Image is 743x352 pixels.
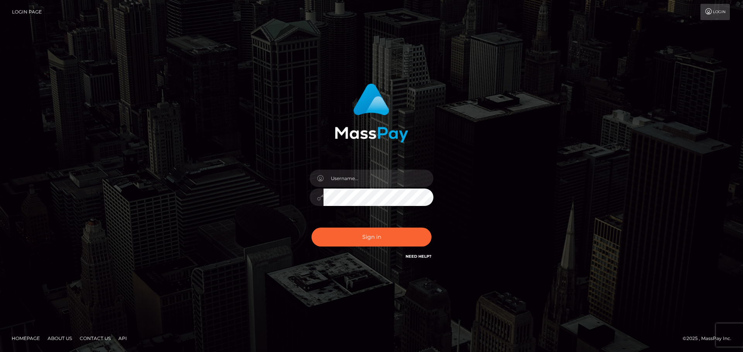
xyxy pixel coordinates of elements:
a: Contact Us [77,332,114,344]
div: © 2025 , MassPay Inc. [683,334,737,343]
img: MassPay Login [335,83,408,143]
a: Need Help? [406,254,431,259]
a: Homepage [9,332,43,344]
a: About Us [45,332,75,344]
button: Sign in [312,228,431,247]
input: Username... [324,170,433,187]
a: Login [700,4,730,20]
a: Login Page [12,4,42,20]
a: API [115,332,130,344]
